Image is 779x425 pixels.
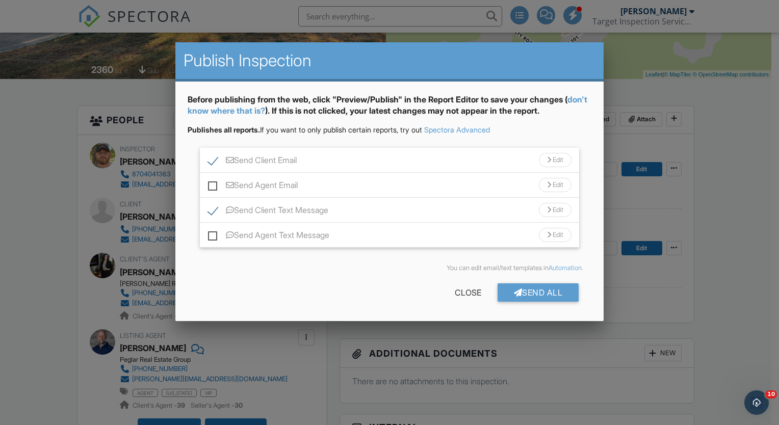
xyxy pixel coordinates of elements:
[188,125,422,134] span: If you want to only publish certain reports, try out
[208,230,329,243] label: Send Agent Text Message
[208,155,297,168] label: Send Client Email
[184,50,595,71] h2: Publish Inspection
[196,264,583,272] div: You can edit email/text templates in .
[438,283,498,302] div: Close
[208,205,328,218] label: Send Client Text Message
[539,228,572,242] div: Edit
[188,94,587,116] a: don't know where that is?
[744,390,769,415] iframe: Intercom live chat
[424,125,490,134] a: Spectora Advanced
[208,180,298,193] label: Send Agent Email
[539,203,572,217] div: Edit
[549,264,582,272] a: Automation
[188,94,591,125] div: Before publishing from the web, click "Preview/Publish" in the Report Editor to save your changes...
[539,178,572,192] div: Edit
[539,153,572,167] div: Edit
[765,390,777,399] span: 10
[498,283,579,302] div: Send All
[188,125,260,134] strong: Publishes all reports.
